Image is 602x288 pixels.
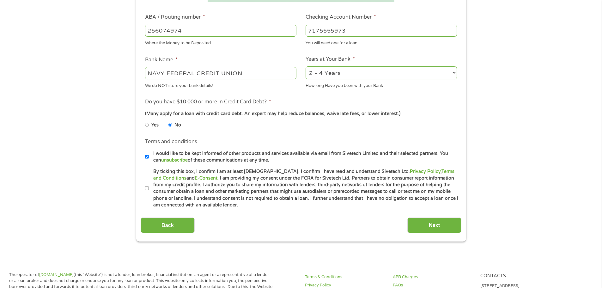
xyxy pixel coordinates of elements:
label: ABA / Routing number [145,14,205,21]
label: Terms and conditions [145,138,197,145]
h4: Contacts [480,273,561,279]
input: Back [141,218,195,233]
label: Checking Account Number [306,14,376,21]
div: Where the Money to be Deposited [145,38,296,46]
div: (Many apply for a loan with credit card debt. An expert may help reduce balances, waive late fees... [145,110,457,117]
a: E-Consent [195,175,217,181]
div: You will need one for a loan. [306,38,457,46]
a: Privacy Policy [410,169,441,174]
label: Yes [151,122,159,129]
div: How long Have you been with your Bank [306,80,457,89]
label: Years at Your Bank [306,56,355,63]
input: Next [407,218,461,233]
label: No [174,122,181,129]
input: 345634636 [306,25,457,37]
label: Do you have $10,000 or more in Credit Card Debt? [145,99,271,105]
input: 263177916 [145,25,296,37]
label: Bank Name [145,57,178,63]
a: Terms and Conditions [153,169,454,181]
a: Terms & Conditions [305,274,385,280]
a: [DOMAIN_NAME] [39,272,74,277]
a: APR Charges [393,274,473,280]
div: We do NOT store your bank details! [145,80,296,89]
a: unsubscribe [161,157,188,163]
label: By ticking this box, I confirm I am at least [DEMOGRAPHIC_DATA]. I confirm I have read and unders... [149,168,459,209]
label: I would like to be kept informed of other products and services available via email from Sivetech... [149,150,459,164]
